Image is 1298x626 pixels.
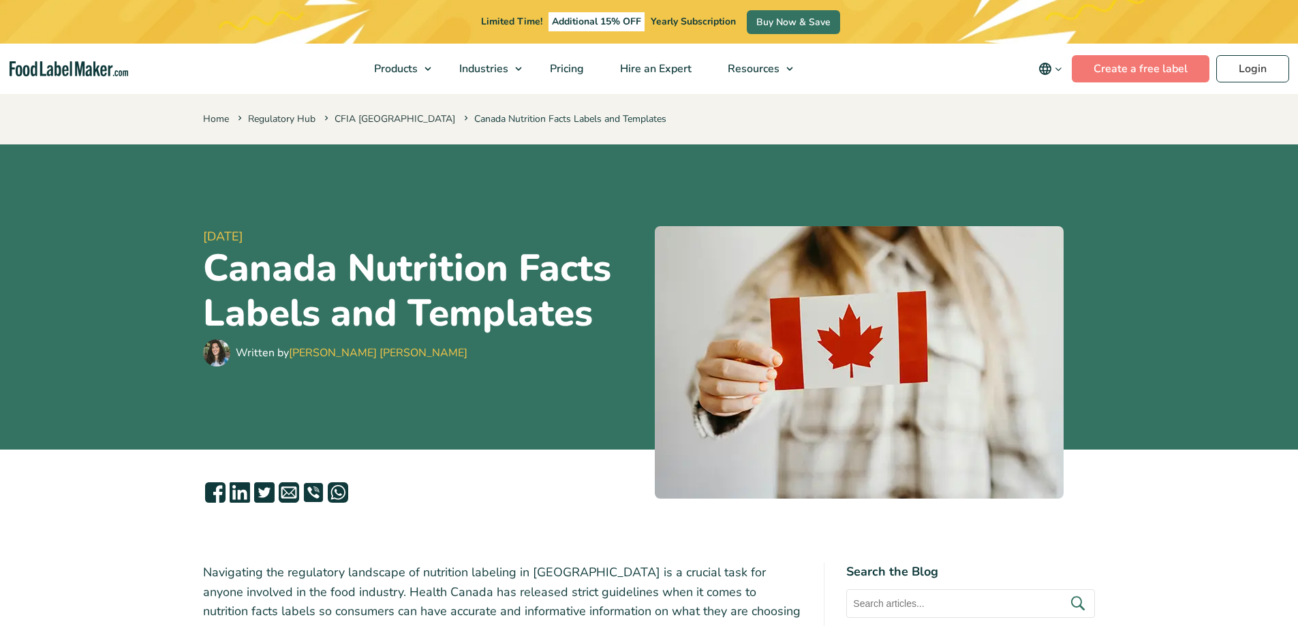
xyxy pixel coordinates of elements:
[548,12,645,31] span: Additional 15% OFF
[602,44,707,94] a: Hire an Expert
[370,61,419,76] span: Products
[846,563,1095,581] h4: Search the Blog
[236,345,467,361] div: Written by
[335,112,455,125] a: CFIA [GEOGRAPHIC_DATA]
[1029,55,1072,82] button: Change language
[724,61,781,76] span: Resources
[356,44,438,94] a: Products
[203,339,230,366] img: Maria Abi Hanna - Food Label Maker
[455,61,510,76] span: Industries
[532,44,599,94] a: Pricing
[203,228,644,246] span: [DATE]
[616,61,693,76] span: Hire an Expert
[546,61,585,76] span: Pricing
[747,10,840,34] a: Buy Now & Save
[289,345,467,360] a: [PERSON_NAME] [PERSON_NAME]
[710,44,800,94] a: Resources
[203,112,229,125] a: Home
[461,112,666,125] span: Canada Nutrition Facts Labels and Templates
[846,589,1095,618] input: Search articles...
[203,246,644,336] h1: Canada Nutrition Facts Labels and Templates
[248,112,315,125] a: Regulatory Hub
[481,15,542,28] span: Limited Time!
[10,61,128,77] a: Food Label Maker homepage
[1072,55,1209,82] a: Create a free label
[651,15,736,28] span: Yearly Subscription
[442,44,529,94] a: Industries
[1216,55,1289,82] a: Login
